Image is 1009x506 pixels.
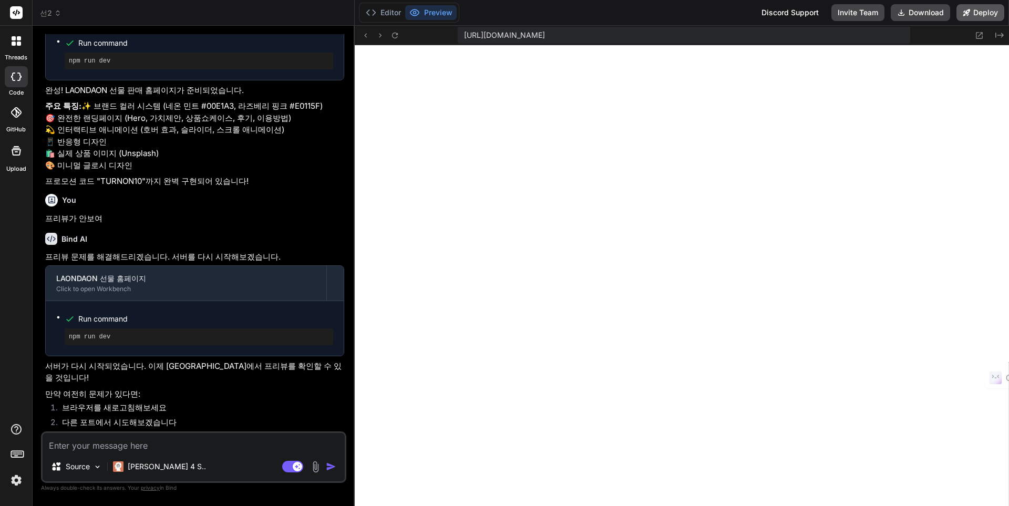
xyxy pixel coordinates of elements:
label: Upload [6,164,26,173]
button: LAONDAON 선물 홈페이지Click to open Workbench [46,266,326,301]
button: Preview [405,5,457,20]
div: LAONDAON 선물 홈페이지 [56,273,316,284]
span: [URL][DOMAIN_NAME] [464,30,545,40]
p: Always double-check its answers. Your in Bind [41,483,346,493]
span: Run command [78,314,333,324]
label: GitHub [6,125,26,134]
label: code [9,88,24,97]
img: icon [326,461,336,472]
span: Run command [78,38,333,48]
p: 만약 여전히 문제가 있다면: [45,388,344,400]
pre: npm run dev [69,333,329,341]
p: ✨ 브랜드 컬러 시스템 (네온 민트 #00E1A3, 라즈베리 핑크 #E0115F) 🎯 완전한 랜딩페이지 (Hero, 가치제안, 상품쇼케이스, 후기, 이용방법) 💫 인터랙티브 ... [45,100,344,171]
button: Deploy [956,4,1004,21]
img: Pick Models [93,462,102,471]
li: 브라우저를 새로고침해보세요 [54,402,344,417]
pre: npm run dev [69,57,329,65]
button: Invite Team [831,4,884,21]
h6: Bind AI [61,234,87,244]
p: 서버가 다시 시작되었습니다. 이제 [GEOGRAPHIC_DATA]에서 프리뷰를 확인할 수 있을 것입니다! [45,360,344,384]
img: Claude 4 Sonnet [113,461,123,472]
p: 프리뷰 문제를 해결해드리겠습니다. 서버를 다시 시작해보겠습니다. [45,251,344,263]
label: threads [5,53,27,62]
div: Click to open Workbench [56,285,316,293]
p: 프로모션 코드 "TURNON10"까지 완벽 구현되어 있습니다! [45,175,344,188]
iframe: Preview [355,45,1009,506]
button: Editor [362,5,405,20]
img: settings [7,471,25,489]
span: 선2 [40,8,61,18]
p: 프리뷰가 안보여 [45,213,344,225]
li: 다른 포트에서 시도해보겠습니다 [54,417,344,431]
p: Source [66,461,90,472]
p: 완성! LAONDAON 선물 판매 홈페이지가 준비되었습니다. [45,85,344,97]
h6: You [62,195,76,205]
p: [PERSON_NAME] 4 S.. [128,461,206,472]
img: attachment [310,461,322,473]
div: Discord Support [755,4,825,21]
button: Download [891,4,950,21]
strong: 주요 특징: [45,101,81,111]
span: privacy [141,484,160,491]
